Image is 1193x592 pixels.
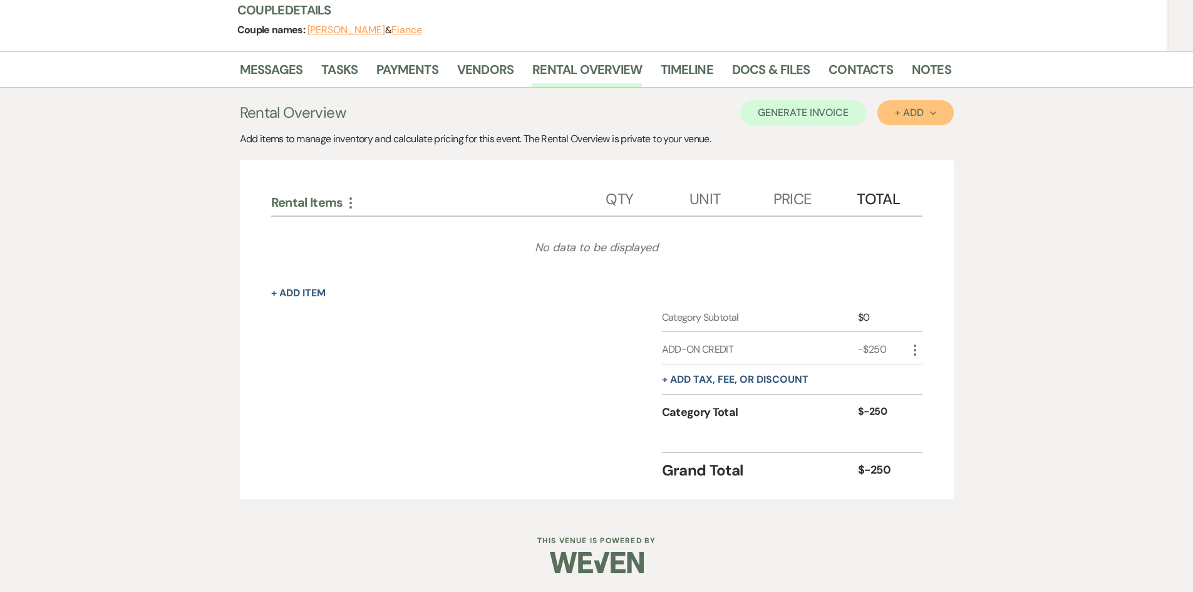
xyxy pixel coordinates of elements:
[271,194,606,210] div: Rental Items
[271,288,326,298] button: + Add Item
[391,25,422,35] button: Fiance
[550,541,644,584] img: Weven Logo
[773,178,857,216] div: Price
[858,462,907,479] div: $-250
[237,1,939,19] h3: Couple Details
[858,310,907,325] div: $0
[376,60,438,87] a: Payments
[237,23,307,36] span: Couple names:
[662,342,859,357] div: ADD-ON CREDIT
[606,178,689,216] div: Qty
[858,404,907,421] div: $-250
[240,101,346,124] h3: Rental Overview
[732,60,810,87] a: Docs & Files
[857,178,907,216] div: Total
[689,178,773,216] div: Unit
[307,25,385,35] button: [PERSON_NAME]
[321,60,358,87] a: Tasks
[240,60,303,87] a: Messages
[829,60,893,87] a: Contacts
[740,100,866,125] button: Generate Invoice
[532,60,642,87] a: Rental Overview
[240,132,954,147] div: Add items to manage inventory and calculate pricing for this event. The Rental Overview is privat...
[661,60,713,87] a: Timeline
[662,310,859,325] div: Category Subtotal
[271,217,922,279] div: No data to be displayed
[895,108,936,118] div: + Add
[457,60,514,87] a: Vendors
[662,404,859,421] div: Category Total
[307,24,422,36] span: &
[912,60,951,87] a: Notes
[877,100,953,125] button: + Add
[858,342,907,357] div: -$250
[662,375,808,385] button: + Add tax, fee, or discount
[662,459,859,482] div: Grand Total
